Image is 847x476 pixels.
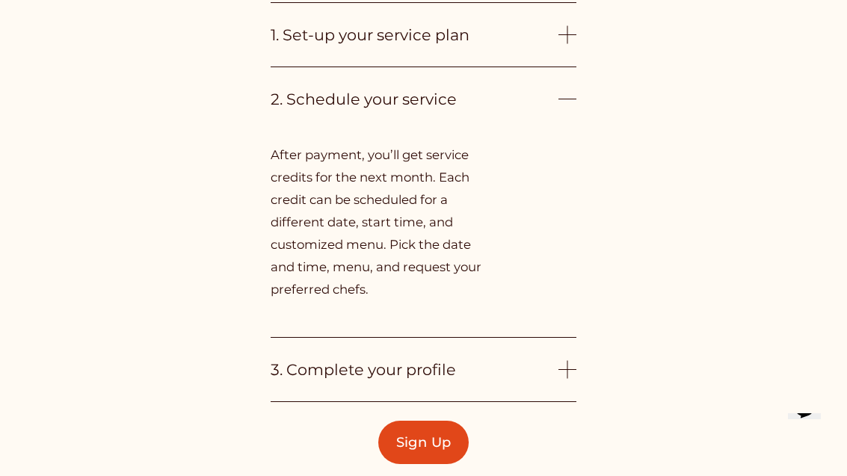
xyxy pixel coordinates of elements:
[271,25,558,44] span: 1. Set-up your service plan
[271,338,576,401] button: 3. Complete your profile
[271,131,576,337] div: 2. Schedule your service
[271,90,558,108] span: 2. Schedule your service
[378,421,468,464] a: Sign Up
[782,413,832,461] iframe: chat widget
[271,144,495,301] p: After payment, you’ll get service credits for the next month. Each credit can be scheduled for a ...
[271,67,576,131] button: 2. Schedule your service
[271,3,576,67] button: 1. Set-up your service plan
[271,360,558,379] span: 3. Complete your profile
